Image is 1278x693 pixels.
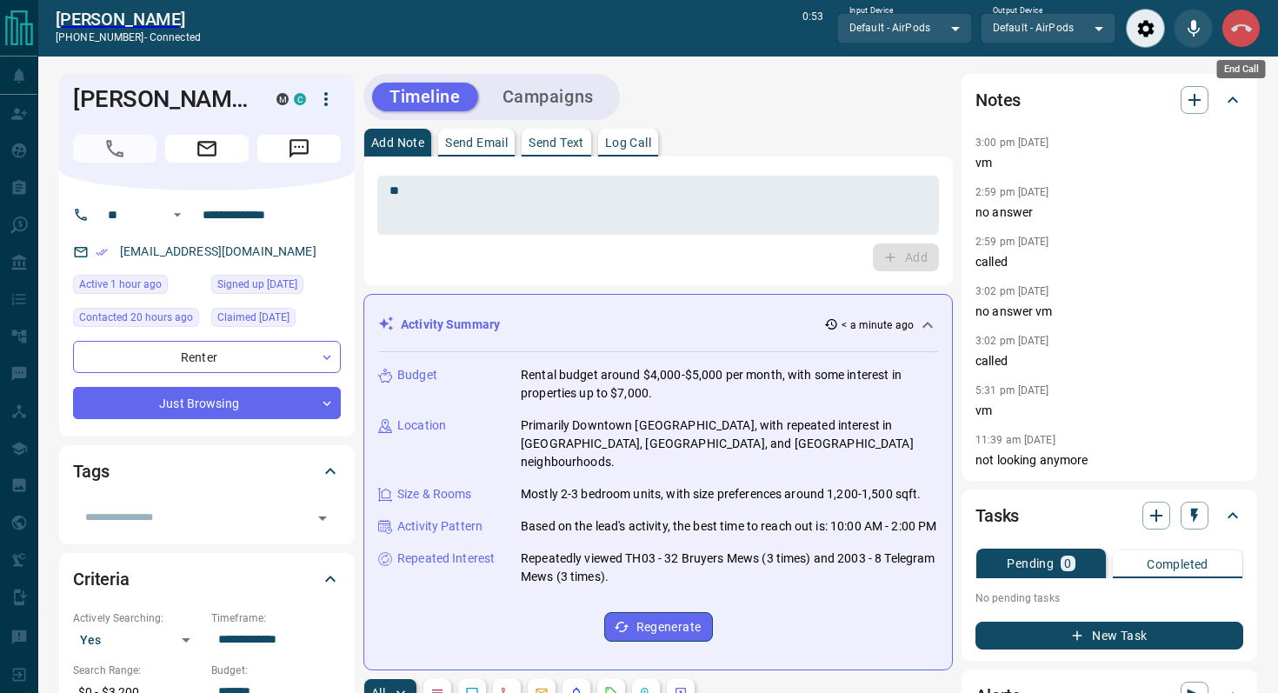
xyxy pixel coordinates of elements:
[849,5,894,17] label: Input Device
[401,316,500,334] p: Activity Summary
[975,585,1243,611] p: No pending tasks
[802,9,823,48] p: 0:53
[521,416,938,471] p: Primarily Downtown [GEOGRAPHIC_DATA], with repeated interest in [GEOGRAPHIC_DATA], [GEOGRAPHIC_DA...
[529,137,584,149] p: Send Text
[150,31,201,43] span: connected
[1007,557,1054,570] p: Pending
[842,317,914,333] p: < a minute ago
[217,309,290,326] span: Claimed [DATE]
[294,93,306,105] div: condos.ca
[975,384,1049,396] p: 5:31 pm [DATE]
[56,30,201,45] p: [PHONE_NUMBER] -
[397,485,472,503] p: Size & Rooms
[975,434,1055,446] p: 11:39 am [DATE]
[310,506,335,530] button: Open
[73,457,109,485] h2: Tags
[521,366,938,403] p: Rental budget around $4,000-$5,000 per month, with some interest in properties up to $7,000.
[211,663,341,678] p: Budget:
[165,135,249,163] span: Email
[211,308,341,332] div: Wed Apr 29 2020
[56,9,201,30] a: [PERSON_NAME]
[975,186,1049,198] p: 2:59 pm [DATE]
[397,550,495,568] p: Repeated Interest
[605,137,651,149] p: Log Call
[1147,558,1208,570] p: Completed
[485,83,611,111] button: Campaigns
[257,135,341,163] span: Message
[521,550,938,586] p: Repeatedly viewed TH03 - 32 Bruyers Mews (3 times) and 2003 - 8 Telegram Mews (3 times).
[993,5,1042,17] label: Output Device
[975,137,1049,149] p: 3:00 pm [DATE]
[975,402,1243,420] p: vm
[981,13,1115,43] div: Default - AirPods
[378,309,938,341] div: Activity Summary< a minute ago
[1221,9,1261,48] div: End Call
[1217,60,1266,78] div: End Call
[975,236,1049,248] p: 2:59 pm [DATE]
[120,244,316,258] a: [EMAIL_ADDRESS][DOMAIN_NAME]
[73,275,203,299] div: Wed Oct 15 2025
[975,502,1019,530] h2: Tasks
[975,335,1049,347] p: 3:02 pm [DATE]
[73,387,341,419] div: Just Browsing
[975,495,1243,536] div: Tasks
[975,451,1243,470] p: not looking anymore
[211,275,341,299] div: Sun Apr 26 2020
[397,366,437,384] p: Budget
[73,341,341,373] div: Renter
[521,517,936,536] p: Based on the lead's activity, the best time to reach out is: 10:00 AM - 2:00 PM
[73,610,203,626] p: Actively Searching:
[521,485,921,503] p: Mostly 2-3 bedroom units, with size preferences around 1,200-1,500 sqft.
[73,663,203,678] p: Search Range:
[167,204,188,225] button: Open
[975,285,1049,297] p: 3:02 pm [DATE]
[73,135,156,163] span: Call
[73,308,203,332] div: Tue Oct 14 2025
[73,558,341,600] div: Criteria
[837,13,972,43] div: Default - AirPods
[397,416,446,435] p: Location
[975,303,1243,321] p: no answer vm
[1126,9,1165,48] div: Audio Settings
[371,137,424,149] p: Add Note
[372,83,478,111] button: Timeline
[73,626,203,654] div: Yes
[73,565,130,593] h2: Criteria
[975,203,1243,222] p: no answer
[1064,557,1071,570] p: 0
[975,86,1021,114] h2: Notes
[276,93,289,105] div: mrloft.ca
[1174,9,1213,48] div: Mute
[73,85,250,113] h1: [PERSON_NAME]
[217,276,297,293] span: Signed up [DATE]
[96,246,108,258] svg: Email Verified
[604,612,713,642] button: Regenerate
[975,154,1243,172] p: vm
[211,610,341,626] p: Timeframe:
[975,352,1243,370] p: called
[975,79,1243,121] div: Notes
[73,450,341,492] div: Tags
[79,309,193,326] span: Contacted 20 hours ago
[975,253,1243,271] p: called
[975,622,1243,650] button: New Task
[445,137,508,149] p: Send Email
[397,517,483,536] p: Activity Pattern
[79,276,162,293] span: Active 1 hour ago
